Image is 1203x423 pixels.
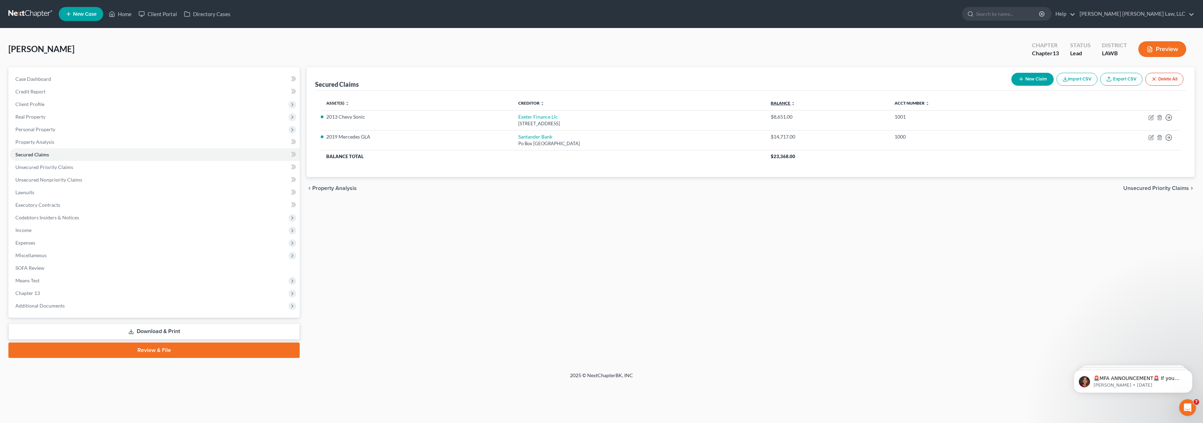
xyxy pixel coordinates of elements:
a: Export CSV [1100,73,1143,86]
a: Help [1052,8,1075,20]
a: Creditor unfold_more [518,100,544,106]
span: Miscellaneous [15,252,47,258]
span: 13 [1053,50,1059,56]
button: New Claim [1011,73,1054,86]
i: chevron_right [1189,185,1195,191]
span: Means Test [15,277,40,283]
span: Property Analysis [15,139,54,145]
span: Chapter 13 [15,290,40,296]
a: Home [105,8,135,20]
a: Exeter Finance Llc [518,114,558,120]
a: Asset(s) unfold_more [326,100,349,106]
a: Secured Claims [10,148,300,161]
div: $8,651.00 [771,113,883,120]
input: Search by name... [976,7,1040,20]
i: unfold_more [791,101,795,106]
th: Balance Total [321,150,765,163]
span: Real Property [15,114,45,120]
a: Santander Bank [518,134,552,140]
a: Executory Contracts [10,199,300,211]
div: 1000 [895,133,1044,140]
div: Chapter [1032,49,1059,57]
a: SOFA Review [10,262,300,274]
div: Lead [1070,49,1091,57]
i: unfold_more [925,101,930,106]
span: $23,368.00 [771,154,795,159]
i: unfold_more [540,101,544,106]
div: LAWB [1102,49,1127,57]
span: Executory Contracts [15,202,60,208]
span: Expenses [15,240,35,246]
span: SOFA Review [15,265,44,271]
span: Personal Property [15,126,55,132]
span: Client Profile [15,101,44,107]
span: [PERSON_NAME] [8,44,74,54]
span: 7 [1194,399,1199,405]
div: 2025 © NextChapterBK, INC [402,372,801,385]
button: Preview [1138,41,1186,57]
a: Lawsuits [10,186,300,199]
a: Property Analysis [10,136,300,148]
a: Case Dashboard [10,73,300,85]
span: Secured Claims [15,151,49,157]
a: Credit Report [10,85,300,98]
button: chevron_left Property Analysis [307,185,357,191]
a: [PERSON_NAME] [PERSON_NAME] Law, LLC [1076,8,1194,20]
button: Unsecured Priority Claims chevron_right [1123,185,1195,191]
span: New Case [73,12,97,17]
span: Unsecured Nonpriority Claims [15,177,82,183]
a: Client Portal [135,8,180,20]
div: Secured Claims [315,80,359,89]
div: 1001 [895,113,1044,120]
i: chevron_left [307,185,312,191]
div: Po Box [GEOGRAPHIC_DATA] [518,140,760,147]
li: 2013 Chevy Sonic [326,113,507,120]
span: Credit Report [15,89,45,94]
span: Codebtors Insiders & Notices [15,214,79,220]
iframe: Intercom notifications message [1063,355,1203,404]
a: Download & Print [8,323,300,340]
button: Import CSV [1056,73,1097,86]
a: Acct Number unfold_more [895,100,930,106]
div: [STREET_ADDRESS] [518,120,760,127]
iframe: Intercom live chat [1179,399,1196,416]
a: Unsecured Nonpriority Claims [10,174,300,186]
span: Income [15,227,31,233]
a: Balance unfold_more [771,100,795,106]
button: Delete All [1145,73,1183,86]
div: $14,717.00 [771,133,883,140]
div: District [1102,41,1127,49]
div: Status [1070,41,1091,49]
i: unfold_more [345,101,349,106]
a: Directory Cases [180,8,234,20]
span: Property Analysis [312,185,357,191]
span: Case Dashboard [15,76,51,82]
li: 2019 Mercedes GLA [326,133,507,140]
span: Unsecured Priority Claims [1123,185,1189,191]
a: Review & File [8,343,300,358]
span: Unsecured Priority Claims [15,164,73,170]
a: Unsecured Priority Claims [10,161,300,174]
span: Lawsuits [15,189,34,195]
span: Additional Documents [15,303,65,309]
div: Chapter [1032,41,1059,49]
